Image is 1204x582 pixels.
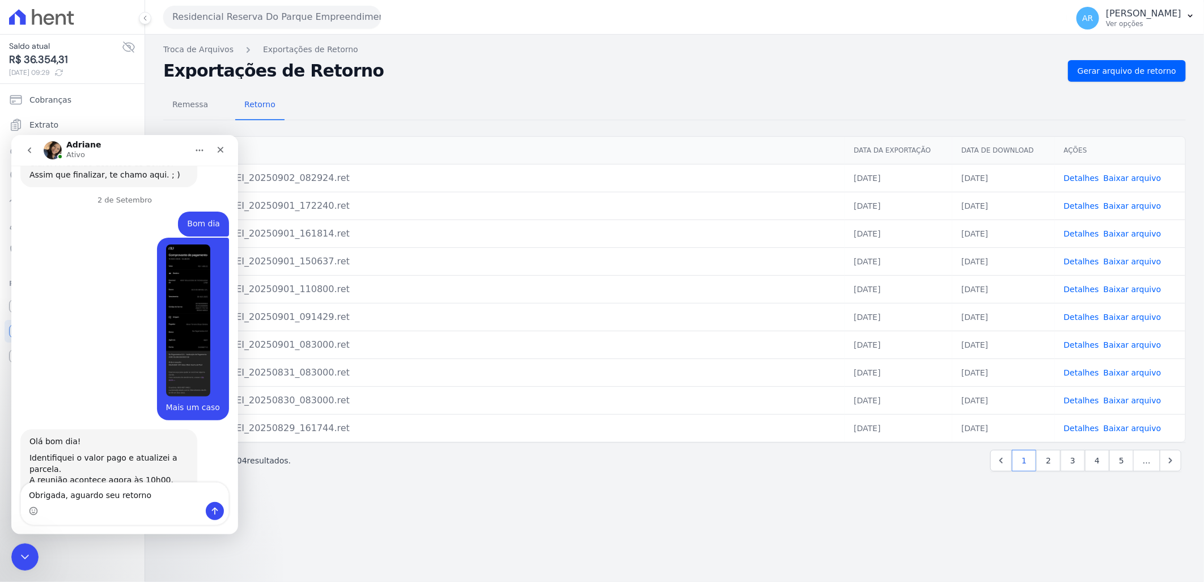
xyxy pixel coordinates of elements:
div: Mais um caso [155,267,209,279]
a: Baixar arquivo [1104,424,1161,433]
div: RRDPEI_RRDPEI_20250830_083000.ret [173,394,836,407]
td: [DATE] [845,359,952,386]
td: [DATE] [952,220,1055,247]
td: [DATE] [952,414,1055,442]
a: Extrato [5,113,140,136]
p: Ver opções [1106,19,1181,28]
a: Detalhes [1064,285,1099,294]
span: Saldo atual [9,40,122,52]
a: Baixar arquivo [1104,396,1161,405]
div: Adriane diz… [9,294,218,394]
span: AR [1082,14,1093,22]
a: Baixar arquivo [1104,368,1161,377]
td: [DATE] [845,192,952,220]
th: Ações [1055,137,1185,165]
span: … [1133,450,1160,471]
button: Residencial Reserva Do Parque Empreendimento Imobiliario LTDA [163,6,381,28]
div: RRDPEI_RRDPEI_20250902_082924.ret [173,171,836,185]
td: [DATE] [952,275,1055,303]
button: AR [PERSON_NAME] Ver opções [1067,2,1204,34]
a: Detalhes [1064,340,1099,349]
a: Detalhes [1064,257,1099,266]
iframe: Intercom live chat [11,135,238,534]
iframe: Intercom live chat [11,543,39,571]
span: [DATE] 09:29 [9,68,122,78]
td: [DATE] [845,247,952,275]
td: [DATE] [845,414,952,442]
a: 5 [1109,450,1134,471]
span: Retorno [238,93,282,116]
a: 2 [1036,450,1061,471]
span: Cobranças [29,94,71,106]
a: Cobranças [5,88,140,111]
a: Baixar arquivo [1104,174,1161,183]
a: Detalhes [1064,229,1099,238]
div: RRDPEI_RRDPEI_20250901_110800.ret [173,282,836,296]
a: Recebíveis [5,295,140,318]
td: [DATE] [952,164,1055,192]
a: 4 [1085,450,1109,471]
th: Data de Download [952,137,1055,165]
div: RRDPEI_RRDPEI_20250901_150637.ret [173,255,836,268]
span: R$ 36.354,31 [9,52,122,68]
td: [DATE] [845,386,952,414]
a: Baixar arquivo [1104,257,1161,266]
div: RRDPEI_RRDPEI_20250901_172240.ret [173,199,836,213]
td: [DATE] [845,275,952,303]
a: Nova transferência [5,138,140,161]
a: Detalhes [1064,201,1099,210]
nav: Sidebar [9,88,135,368]
a: Detalhes [1064,396,1099,405]
div: RRDPEI_RRDPEI_20250831_083000.ret [173,366,836,379]
div: Plataformas [9,277,135,290]
div: RRDPEI_RRDPEI_20250901_161814.ret [173,227,836,241]
span: Gerar arquivo de retorno [1078,65,1176,77]
button: Enviar uma mensagem [194,367,213,385]
a: Troca de Arquivos [5,188,140,211]
a: Next [1160,450,1181,471]
a: Baixar arquivo [1104,229,1161,238]
div: RRDPEI_RRDPEI_20250829_161744.ret [173,421,836,435]
td: [DATE] [952,386,1055,414]
th: Arquivo [164,137,845,165]
a: Detalhes [1064,424,1099,433]
span: Extrato [29,119,58,130]
div: Olá bom dia!Identifiquei o valor pago e atualizei a parcela.A reunião acontece agora às 10h00. Re... [9,294,186,369]
a: 3 [1061,450,1085,471]
a: Clientes [5,213,140,236]
td: [DATE] [952,331,1055,359]
td: [DATE] [952,359,1055,386]
a: Detalhes [1064,313,1099,322]
div: Identifiquei o valor pago e atualizei a parcela. [18,318,177,340]
a: Baixar arquivo [1104,285,1161,294]
a: Remessa [163,91,217,120]
a: Troca de Arquivos [163,44,234,56]
a: Detalhes [1064,174,1099,183]
td: [DATE] [952,192,1055,220]
a: Retorno [235,91,285,120]
button: Selecionador de Emoji [18,372,27,381]
a: Negativação [5,238,140,261]
a: Baixar arquivo [1104,313,1161,322]
a: Detalhes [1064,368,1099,377]
a: 1 [1012,450,1036,471]
td: [DATE] [952,303,1055,331]
nav: Breadcrumb [163,44,1186,56]
div: A reunião acontece agora às 10h00. Retorno com você logo após. [18,340,177,362]
td: [DATE] [845,220,952,247]
span: Remessa [166,93,215,116]
a: Baixar arquivo [1104,201,1161,210]
a: Gerar arquivo de retorno [1068,60,1186,82]
th: Data da Exportação [845,137,952,165]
